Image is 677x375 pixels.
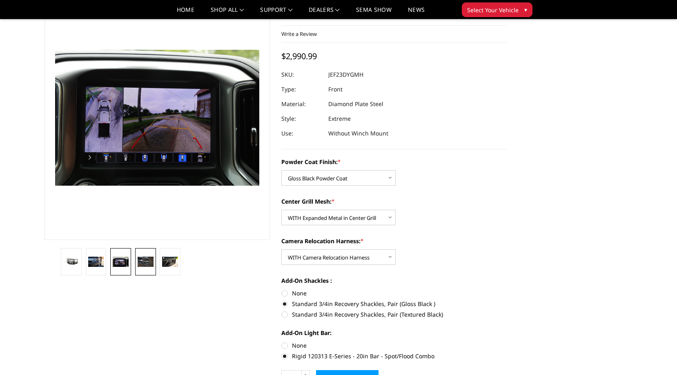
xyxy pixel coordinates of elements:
span: Select Your Vehicle [467,6,519,14]
dd: Diamond Plate Steel [328,97,383,111]
iframe: Chat Widget [636,336,677,375]
a: Home [177,7,194,19]
dt: SKU: [281,67,322,82]
dd: Front [328,82,343,97]
label: Center Grill Mesh: [281,197,507,206]
a: Write a Review [281,30,317,38]
a: Support [260,7,292,19]
a: Dealers [309,7,340,19]
label: Powder Coat Finish: [281,158,507,166]
img: 2023-2026 Ford F450-550 - FT Series - Extreme Front Bumper [162,257,178,267]
label: None [281,341,507,350]
img: 2023-2026 Ford F450-550 - FT Series - Extreme Front Bumper [138,257,154,267]
dd: JEF23DYGMH [328,67,363,82]
dt: Style: [281,111,322,126]
a: shop all [211,7,244,19]
label: None [281,289,507,297]
dt: Material: [281,97,322,111]
img: Clear View Camera: Relocate your front camera and keep the functionality completely. [113,257,129,267]
a: News [408,7,425,19]
label: Camera Relocation Harness: [281,237,507,245]
span: ▾ [524,5,527,14]
label: Rigid 120313 E-Series - 20in Bar - Spot/Flood Combo [281,352,507,360]
img: 2023-2026 Ford F450-550 - FT Series - Extreme Front Bumper [88,257,104,267]
dt: Use: [281,126,322,141]
dd: Extreme [328,111,351,126]
label: Standard 3/4in Recovery Shackles, Pair (Textured Black) [281,310,507,319]
button: Select Your Vehicle [462,2,532,17]
dt: Type: [281,82,322,97]
label: Add-On Light Bar: [281,328,507,337]
dd: Without Winch Mount [328,126,388,141]
a: SEMA Show [356,7,392,19]
label: Standard 3/4in Recovery Shackles, Pair (Gloss Black ) [281,300,507,308]
span: $2,990.99 [281,51,317,62]
img: 2023-2026 Ford F450-550 - FT Series - Extreme Front Bumper [63,258,79,265]
label: Add-On Shackles : [281,276,507,285]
